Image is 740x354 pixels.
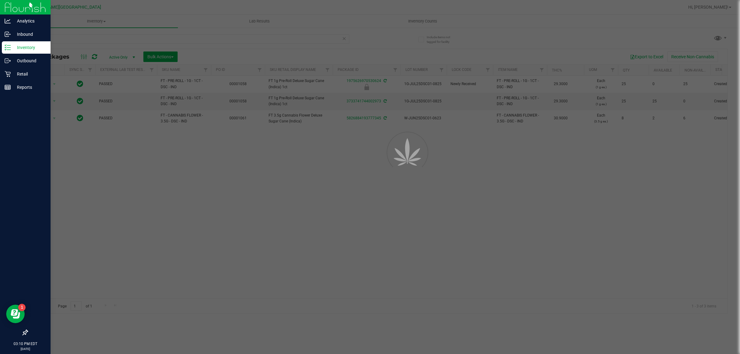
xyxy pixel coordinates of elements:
[3,341,48,347] p: 03:10 PM EDT
[11,84,48,91] p: Reports
[11,70,48,78] p: Retail
[5,31,11,37] inline-svg: Inbound
[11,17,48,25] p: Analytics
[5,71,11,77] inline-svg: Retail
[5,18,11,24] inline-svg: Analytics
[11,57,48,64] p: Outbound
[5,84,11,90] inline-svg: Reports
[5,58,11,64] inline-svg: Outbound
[6,305,25,323] iframe: Resource center
[5,44,11,51] inline-svg: Inventory
[18,304,26,311] iframe: Resource center unread badge
[3,347,48,351] p: [DATE]
[11,31,48,38] p: Inbound
[11,44,48,51] p: Inventory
